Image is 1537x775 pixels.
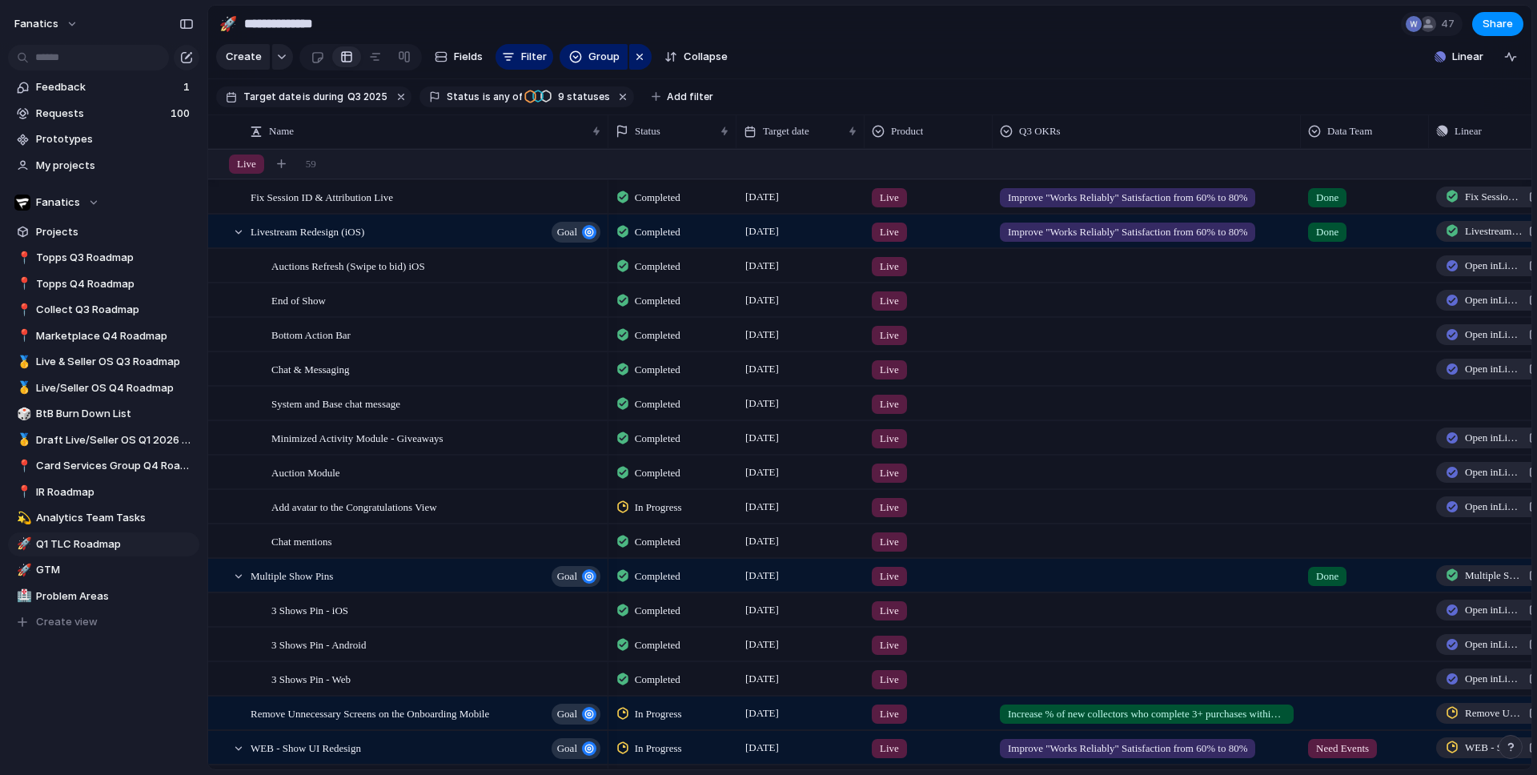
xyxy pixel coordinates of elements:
span: fanatics [14,16,58,32]
span: Completed [635,396,680,412]
span: [DATE] [741,222,783,241]
span: [DATE] [741,566,783,585]
span: Live [880,706,899,722]
span: Collapse [684,49,728,65]
span: goal [557,703,577,725]
a: Prototypes [8,127,199,151]
div: 🎲 [17,405,28,424]
div: 📍 [17,327,28,345]
div: 📍 [17,457,28,476]
div: 🥇 [17,431,28,449]
button: Linear [1428,45,1490,69]
span: My projects [36,158,194,174]
div: 🚀 [219,13,237,34]
span: Done [1316,568,1338,584]
span: Completed [635,637,680,653]
button: 🚀 [14,536,30,552]
a: 📍Card Services Group Q4 Roadmap [8,454,199,478]
span: 59 [306,156,316,172]
span: Filter [521,49,547,65]
span: Completed [635,224,680,240]
a: 📍IR Roadmap [8,480,199,504]
button: 🥇 [14,354,30,370]
button: Collapse [658,44,734,70]
span: Q3 OKRs [1019,123,1061,139]
span: Problem Areas [36,588,194,604]
span: any of [491,90,522,104]
span: Completed [635,293,680,309]
span: Fanatics [36,195,80,211]
span: IR Roadmap [36,484,194,500]
span: Live [880,741,899,757]
span: Data Team [1327,123,1372,139]
button: 🚀 [215,11,241,37]
a: 📍Marketplace Q4 Roadmap [8,324,199,348]
span: Improve "Works Reliably" Satisfaction from 60% to 80% [1008,190,1247,206]
a: 📍Collect Q3 Roadmap [8,298,199,322]
a: 🚀Q1 TLC Roadmap [8,532,199,556]
span: [DATE] [741,187,783,207]
span: Projects [36,224,194,240]
div: 🥇Live/Seller OS Q4 Roadmap [8,376,199,400]
button: Fanatics [8,191,199,215]
span: [DATE] [741,738,783,757]
button: Fields [428,44,489,70]
div: 📍 [17,301,28,319]
span: Completed [635,672,680,688]
div: 📍 [17,275,28,293]
span: Q3 2025 [347,90,387,104]
span: WEB - Show UI Redesign [1465,740,1523,756]
span: Live [880,603,899,619]
span: Create view [36,614,98,630]
span: Remove Unnecessary Screens on the Onboarding Mobile [251,704,489,722]
span: Open in Linear [1465,671,1523,687]
button: Share [1472,12,1523,36]
span: Live & Seller OS Q3 Roadmap [36,354,194,370]
span: Live [237,156,256,172]
span: 3 Shows Pin - Android [271,635,366,653]
span: Improve "Works Reliably" Satisfaction from 60% to 80% [1008,741,1247,757]
span: Multiple Show Pins [251,566,333,584]
span: 3 Shows Pin - iOS [271,600,348,619]
div: 🥇Draft Live/Seller OS Q1 2026 Roadmap [8,428,199,452]
span: Target date [243,90,301,104]
span: Live [880,500,899,516]
span: goal [557,737,577,760]
div: 🥇 [17,353,28,371]
div: 🎲BtB Burn Down List [8,402,199,426]
span: Chat mentions [271,532,331,550]
span: Live [880,672,899,688]
button: goal [552,566,600,587]
div: 📍 [17,483,28,501]
span: Completed [635,362,680,378]
span: Name [269,123,294,139]
a: 💫Analytics Team Tasks [8,506,199,530]
button: 📍 [14,484,30,500]
span: End of Show [271,291,326,309]
span: [DATE] [741,463,783,482]
button: Create view [8,610,199,634]
span: Linear [1455,123,1482,139]
span: 100 [171,106,193,122]
button: 🎲 [14,406,30,422]
button: Create [216,44,270,70]
span: Prototypes [36,131,194,147]
span: Target date [763,123,809,139]
button: 🥇 [14,380,30,396]
span: WEB - Show UI Redesign [251,738,361,757]
span: Livestream Redesign (iOS and Android) [1465,223,1523,239]
div: 📍Topps Q4 Roadmap [8,272,199,296]
span: [DATE] [741,359,783,379]
span: Live [880,327,899,343]
span: Live [880,465,899,481]
span: Live [880,224,899,240]
div: 🚀GTM [8,558,199,582]
button: 💫 [14,510,30,526]
span: Fix Session ID & Attribution Live [251,187,393,206]
span: Open in Linear [1465,499,1523,515]
span: In Progress [635,500,682,516]
span: Done [1316,190,1338,206]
